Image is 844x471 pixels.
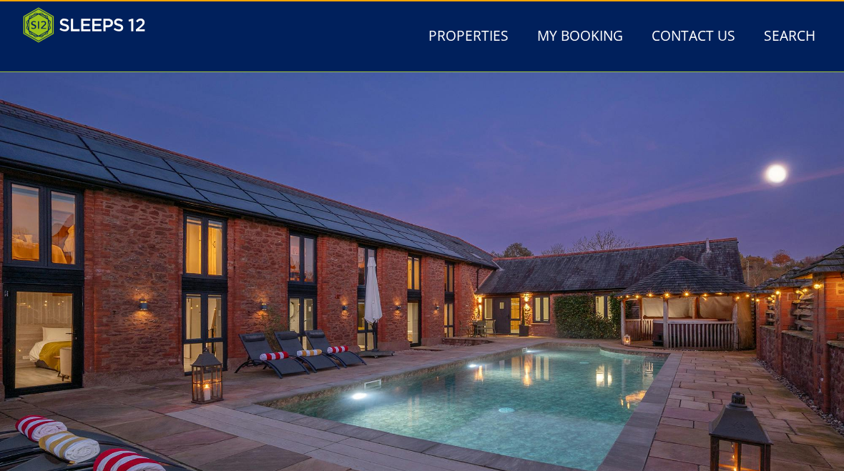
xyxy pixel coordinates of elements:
[758,21,821,53] a: Search
[531,21,629,53] a: My Booking
[16,51,166,64] iframe: Customer reviews powered by Trustpilot
[23,7,146,43] img: Sleeps 12
[423,21,514,53] a: Properties
[646,21,741,53] a: Contact Us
